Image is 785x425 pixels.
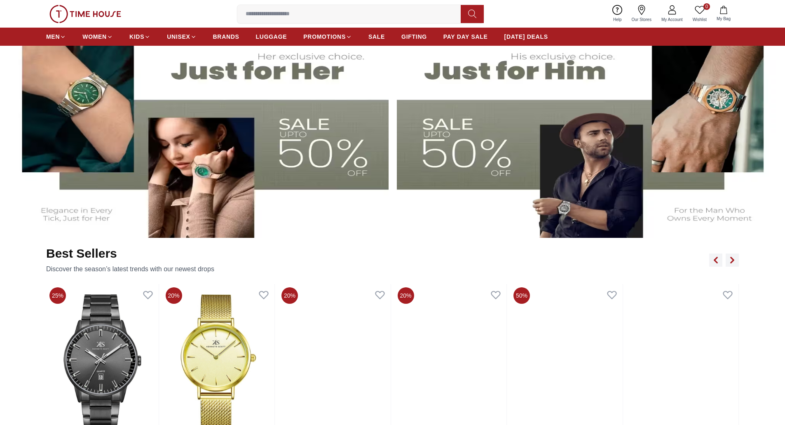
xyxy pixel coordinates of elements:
[256,33,287,41] span: LUGGAGE
[504,33,548,41] span: [DATE] DEALS
[49,287,66,304] span: 25%
[628,16,655,23] span: Our Stores
[167,29,196,44] a: UNISEX
[627,3,656,24] a: Our Stores
[129,29,150,44] a: KIDS
[513,287,530,304] span: 50%
[46,29,66,44] a: MEN
[7,26,389,238] img: Women's Watches Banner
[504,29,548,44] a: [DATE] DEALS
[713,16,734,22] span: My Bag
[689,16,710,23] span: Wishlist
[213,29,239,44] a: BRANDS
[46,246,214,261] h2: Best Sellers
[82,33,107,41] span: WOMEN
[368,33,385,41] span: SALE
[658,16,686,23] span: My Account
[368,29,385,44] a: SALE
[443,33,488,41] span: PAY DAY SALE
[256,29,287,44] a: LUGGAGE
[608,3,627,24] a: Help
[46,264,214,274] p: Discover the season’s latest trends with our newest drops
[303,33,346,41] span: PROMOTIONS
[610,16,625,23] span: Help
[281,287,298,304] span: 20%
[443,29,488,44] a: PAY DAY SALE
[82,29,113,44] a: WOMEN
[167,33,190,41] span: UNISEX
[688,3,712,24] a: 0Wishlist
[46,33,60,41] span: MEN
[703,3,710,10] span: 0
[213,33,239,41] span: BRANDS
[401,33,427,41] span: GIFTING
[166,287,182,304] span: 20%
[303,29,352,44] a: PROMOTIONS
[712,4,736,23] button: My Bag
[129,33,144,41] span: KIDS
[49,5,121,23] img: ...
[398,287,414,304] span: 20%
[401,29,427,44] a: GIFTING
[397,26,779,238] img: Men's Watches Banner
